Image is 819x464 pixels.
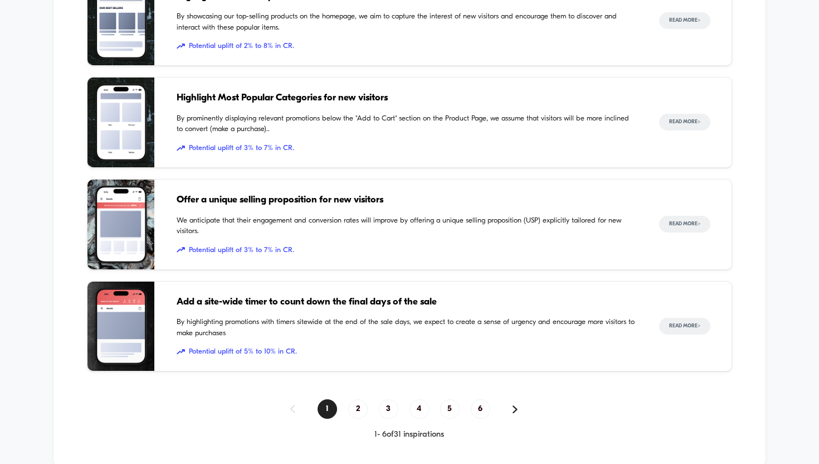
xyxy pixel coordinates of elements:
[379,399,398,419] span: 3
[87,430,733,439] div: 1 - 6 of 31 inspirations
[348,399,368,419] span: 2
[440,399,460,419] span: 5
[409,399,429,419] span: 4
[87,180,154,269] img: We anticipate that their engagement and conversion rates will improve by offering a unique sellin...
[177,143,637,154] span: Potential uplift of 3% to 7% in CR.
[177,295,637,310] span: Add a site-wide timer to count down the final days of the sale
[177,11,637,33] span: By showcasing our top-selling products on the homepage, we aim to capture the interest of new vis...
[87,78,154,167] img: By prominently displaying relevant promotions below the "Add to Cart" section on the Product Page...
[659,114,710,130] button: Read More>
[471,399,490,419] span: 6
[513,405,518,413] img: pagination forward
[659,318,710,335] button: Read More>
[177,193,637,207] span: Offer a unique selling proposition for new visitors
[177,317,637,339] span: By highlighting promotions with timers sitewide at the end of the sale days, we expect to create ...
[659,12,710,29] button: Read More>
[87,282,154,371] img: By highlighting promotions with timers sitewide at the end of the sale days, we expect to create ...
[659,216,710,233] button: Read More>
[177,346,637,357] span: Potential uplift of 5% to 10% in CR.
[177,91,637,105] span: Highlight Most Popular Categories for new visitors
[177,215,637,237] span: We anticipate that their engagement and conversion rates will improve by offering a unique sellin...
[177,245,637,256] span: Potential uplift of 3% to 7% in CR.
[177,41,637,52] span: Potential uplift of 2% to 8% in CR.
[318,399,337,419] span: 1
[177,113,637,135] span: By prominently displaying relevant promotions below the "Add to Cart" section on the Product Page...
